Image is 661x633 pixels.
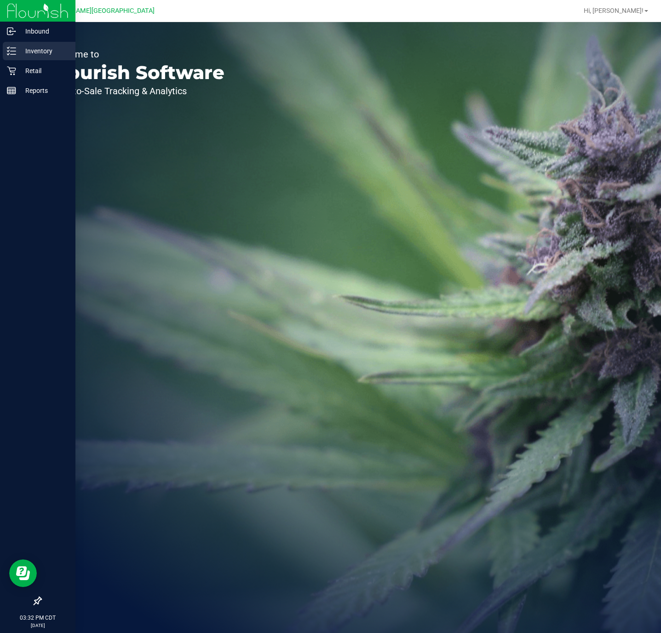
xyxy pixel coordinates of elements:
span: Hi, [PERSON_NAME]! [584,7,644,14]
p: 03:32 PM CDT [4,614,71,622]
p: Reports [16,85,71,96]
p: Seed-to-Sale Tracking & Analytics [50,86,224,96]
p: Retail [16,65,71,76]
inline-svg: Reports [7,86,16,95]
span: Ft [PERSON_NAME][GEOGRAPHIC_DATA] [33,7,155,15]
p: Flourish Software [50,63,224,82]
p: Inbound [16,26,71,37]
iframe: Resource center [9,559,37,587]
p: Inventory [16,46,71,57]
inline-svg: Inventory [7,46,16,56]
inline-svg: Retail [7,66,16,75]
p: Welcome to [50,50,224,59]
inline-svg: Inbound [7,27,16,36]
p: [DATE] [4,622,71,629]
